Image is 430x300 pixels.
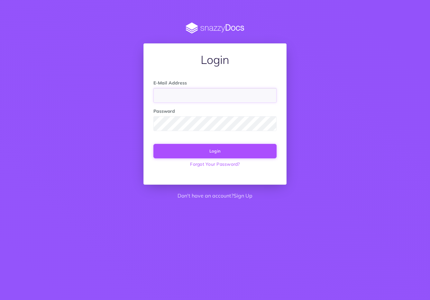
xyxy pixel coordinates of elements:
[153,53,277,66] h1: Login
[153,108,175,115] label: Password
[143,192,287,200] p: Don't have an account?
[233,192,252,199] a: Sign Up
[153,158,277,170] a: Forgot Your Password?
[153,79,187,86] label: E-Mail Address
[143,22,287,34] img: SnazzyDocs Logo
[153,144,277,158] button: Login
